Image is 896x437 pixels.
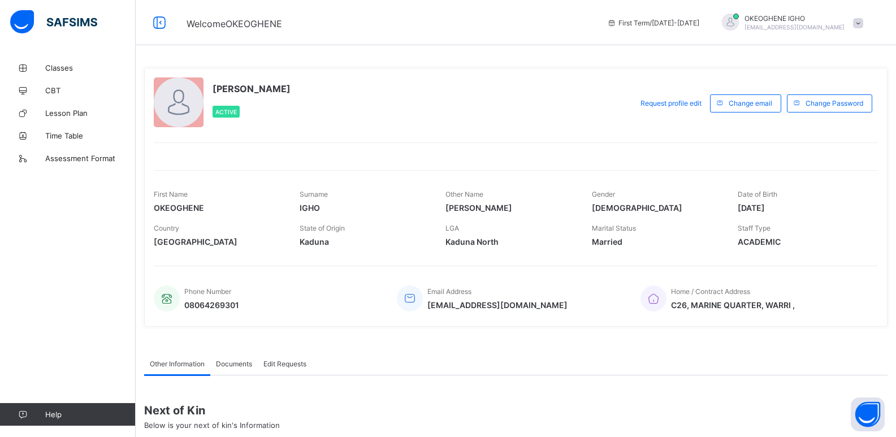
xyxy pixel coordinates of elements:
[150,360,205,368] span: Other Information
[738,224,771,232] span: Staff Type
[45,154,136,163] span: Assessment Format
[45,86,136,95] span: CBT
[300,224,345,232] span: State of Origin
[806,99,863,107] span: Change Password
[154,203,283,213] span: OKEOGHENE
[187,18,282,29] span: Welcome OKEOGHENE
[184,300,239,310] span: 08064269301
[445,190,483,198] span: Other Name
[640,99,702,107] span: Request profile edit
[45,131,136,140] span: Time Table
[445,203,574,213] span: [PERSON_NAME]
[154,237,283,246] span: [GEOGRAPHIC_DATA]
[300,203,428,213] span: IGHO
[607,19,699,27] span: session/term information
[738,190,777,198] span: Date of Birth
[671,287,750,296] span: Home / Contract Address
[445,237,574,246] span: Kaduna North
[427,300,568,310] span: [EMAIL_ADDRESS][DOMAIN_NAME]
[592,237,721,246] span: Married
[744,14,845,23] span: OKEOGHENE IGHO
[738,237,867,246] span: ACADEMIC
[144,421,280,430] span: Below is your next of kin's Information
[851,397,885,431] button: Open asap
[154,224,179,232] span: Country
[738,203,867,213] span: [DATE]
[45,410,135,419] span: Help
[744,24,845,31] span: [EMAIL_ADDRESS][DOMAIN_NAME]
[263,360,306,368] span: Edit Requests
[215,109,237,115] span: Active
[445,224,459,232] span: LGA
[45,63,136,72] span: Classes
[300,190,328,198] span: Surname
[184,287,231,296] span: Phone Number
[711,14,869,32] div: OKEOGHENEIGHO
[154,190,188,198] span: First Name
[10,10,97,34] img: safsims
[671,300,795,310] span: C26, MARINE QUARTER, WARRI ,
[213,83,291,94] span: [PERSON_NAME]
[729,99,772,107] span: Change email
[216,360,252,368] span: Documents
[592,190,615,198] span: Gender
[144,404,888,417] span: Next of Kin
[427,287,471,296] span: Email Address
[592,203,721,213] span: [DEMOGRAPHIC_DATA]
[300,237,428,246] span: Kaduna
[592,224,636,232] span: Marital Status
[45,109,136,118] span: Lesson Plan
